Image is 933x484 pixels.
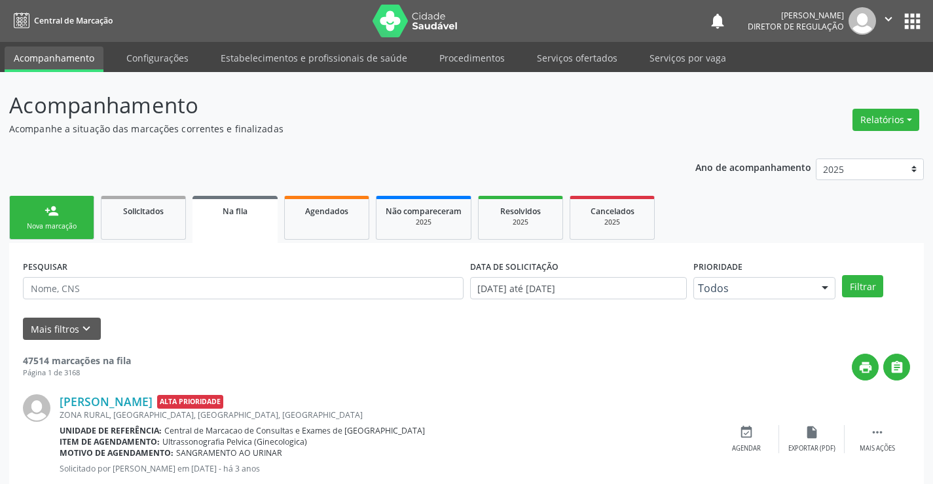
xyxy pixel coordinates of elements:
a: Estabelecimentos e profissionais de saúde [211,47,416,69]
button: Filtrar [842,275,883,297]
a: [PERSON_NAME] [60,394,153,409]
span: SANGRAMENTO AO URINAR [176,447,282,458]
input: Nome, CNS [23,277,464,299]
label: PESQUISAR [23,257,67,277]
i:  [890,360,904,375]
div: [PERSON_NAME] [748,10,844,21]
a: Serviços por vaga [640,47,735,69]
a: Acompanhamento [5,47,103,72]
span: Central de Marcação [34,15,113,26]
a: Serviços ofertados [528,47,627,69]
div: 2025 [488,217,553,227]
img: img [23,394,50,422]
span: Todos [698,282,809,295]
button:  [876,7,901,35]
span: Solicitados [123,206,164,217]
span: Resolvidos [500,206,541,217]
b: Unidade de referência: [60,425,162,436]
b: Item de agendamento: [60,436,160,447]
i:  [881,12,896,26]
button: notifications [708,12,727,30]
label: DATA DE SOLICITAÇÃO [470,257,558,277]
a: Procedimentos [430,47,514,69]
button: apps [901,10,924,33]
span: Cancelados [591,206,634,217]
i:  [870,425,885,439]
label: Prioridade [693,257,742,277]
span: Agendados [305,206,348,217]
div: Nova marcação [19,221,84,231]
img: img [849,7,876,35]
p: Acompanhamento [9,89,649,122]
i: insert_drive_file [805,425,819,439]
b: Motivo de agendamento: [60,447,174,458]
p: Ano de acompanhamento [695,158,811,175]
i: event_available [739,425,754,439]
div: person_add [45,204,59,218]
div: Página 1 de 3168 [23,367,131,379]
button: print [852,354,879,381]
span: Alta Prioridade [157,395,223,409]
div: Agendar [732,444,761,453]
div: 2025 [386,217,462,227]
i: print [858,360,873,375]
span: Não compareceram [386,206,462,217]
button: Relatórios [852,109,919,131]
button:  [883,354,910,381]
p: Solicitado por [PERSON_NAME] em [DATE] - há 3 anos [60,463,714,474]
div: Exportar (PDF) [788,444,835,453]
strong: 47514 marcações na fila [23,354,131,367]
span: Ultrassonografia Pelvica (Ginecologica) [162,436,307,447]
div: Mais ações [860,444,895,453]
div: ZONA RURAL, [GEOGRAPHIC_DATA], [GEOGRAPHIC_DATA], [GEOGRAPHIC_DATA] [60,409,714,420]
i: keyboard_arrow_down [79,322,94,336]
a: Configurações [117,47,198,69]
input: Selecione um intervalo [470,277,687,299]
p: Acompanhe a situação das marcações correntes e finalizadas [9,122,649,136]
div: 2025 [579,217,645,227]
span: Na fila [223,206,247,217]
a: Central de Marcação [9,10,113,31]
span: Central de Marcacao de Consultas e Exames de [GEOGRAPHIC_DATA] [164,425,425,436]
button: Mais filtroskeyboard_arrow_down [23,318,101,341]
span: Diretor de regulação [748,21,844,32]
